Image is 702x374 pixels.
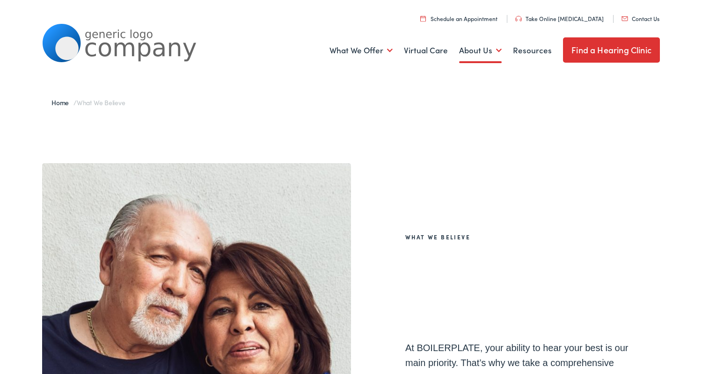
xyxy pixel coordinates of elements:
a: Contact Us [622,14,659,22]
h2: What We Believe [405,234,630,240]
a: Take Online [MEDICAL_DATA] [515,14,604,22]
a: Virtual Care [404,33,448,68]
a: What We Offer [329,33,393,68]
a: Schedule an Appointment [420,14,497,22]
img: utility icon [622,16,628,21]
a: Find a Hearing Clinic [563,37,660,63]
a: About Us [459,33,502,68]
img: utility icon [420,15,426,22]
img: utility icon [515,16,522,22]
a: Resources [513,33,552,68]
